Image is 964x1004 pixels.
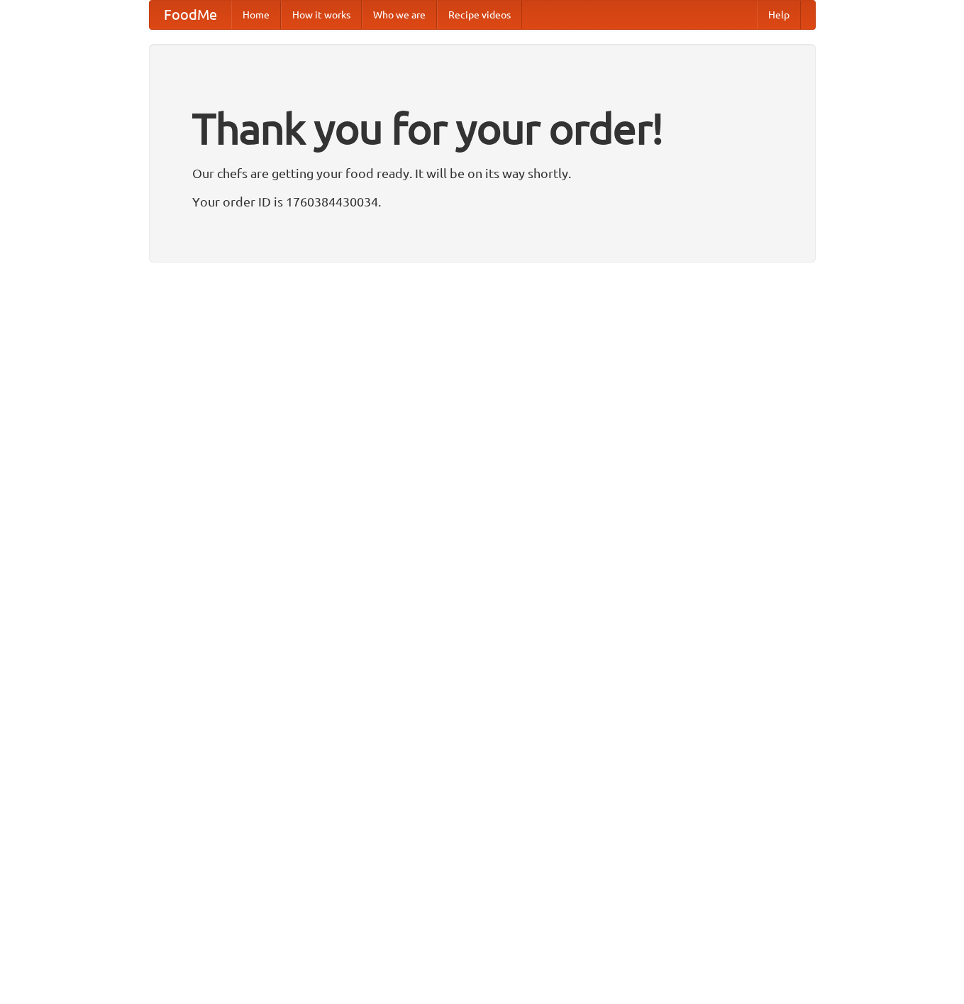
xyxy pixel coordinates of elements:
a: Who we are [362,1,437,29]
a: Recipe videos [437,1,522,29]
h1: Thank you for your order! [192,94,772,162]
a: Home [231,1,281,29]
a: Help [757,1,801,29]
p: Our chefs are getting your food ready. It will be on its way shortly. [192,162,772,184]
p: Your order ID is 1760384430034. [192,191,772,212]
a: How it works [281,1,362,29]
a: FoodMe [150,1,231,29]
